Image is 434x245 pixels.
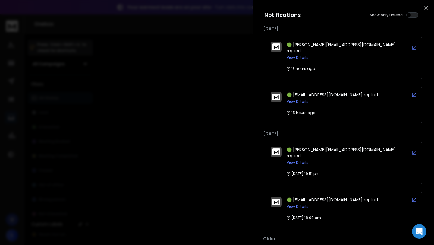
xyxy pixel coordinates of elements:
[287,55,308,60] button: View Details
[287,171,320,176] p: [DATE] 19:51 pm
[287,215,321,220] p: [DATE] 18:00 pm
[287,99,308,104] button: View Details
[272,148,280,155] img: logo
[263,26,424,32] p: [DATE]
[287,92,379,98] span: 🟢 [EMAIL_ADDRESS][DOMAIN_NAME] replied:
[287,160,308,165] button: View Details
[272,43,280,50] img: logo
[272,94,280,100] img: logo
[287,204,308,209] button: View Details
[287,147,396,159] span: 🟢 [PERSON_NAME][EMAIL_ADDRESS][DOMAIN_NAME] replied:
[412,224,426,239] div: Open Intercom Messenger
[370,13,403,17] label: Show only unread
[287,110,315,115] p: 15 hours ago
[272,199,280,205] img: logo
[264,11,301,19] h3: Notifications
[263,131,424,137] p: [DATE]
[263,236,424,242] p: Older
[287,66,315,71] p: 13 hours ago
[287,42,396,54] span: 🟢 [PERSON_NAME][EMAIL_ADDRESS][DOMAIN_NAME] replied:
[287,197,379,203] span: 🟢 [EMAIL_ADDRESS][DOMAIN_NAME] replied:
